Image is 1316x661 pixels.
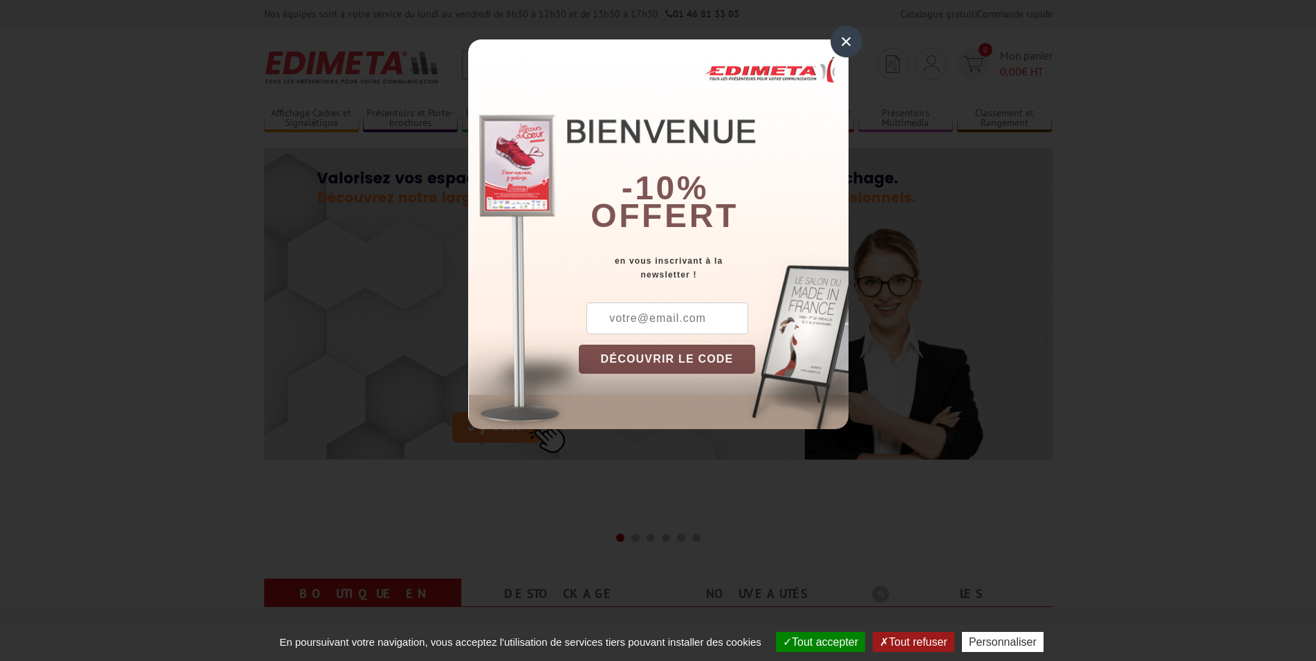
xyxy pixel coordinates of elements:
button: Tout accepter [776,632,865,652]
input: votre@email.com [586,302,748,334]
div: × [831,26,862,57]
font: offert [591,197,739,234]
button: DÉCOUVRIR LE CODE [579,345,756,374]
b: -10% [622,170,709,206]
button: Tout refuser [873,632,954,652]
button: Personnaliser (fenêtre modale) [962,632,1044,652]
span: En poursuivant votre navigation, vous acceptez l'utilisation de services tiers pouvant installer ... [272,636,768,648]
div: en vous inscrivant à la newsletter ! [579,254,849,282]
